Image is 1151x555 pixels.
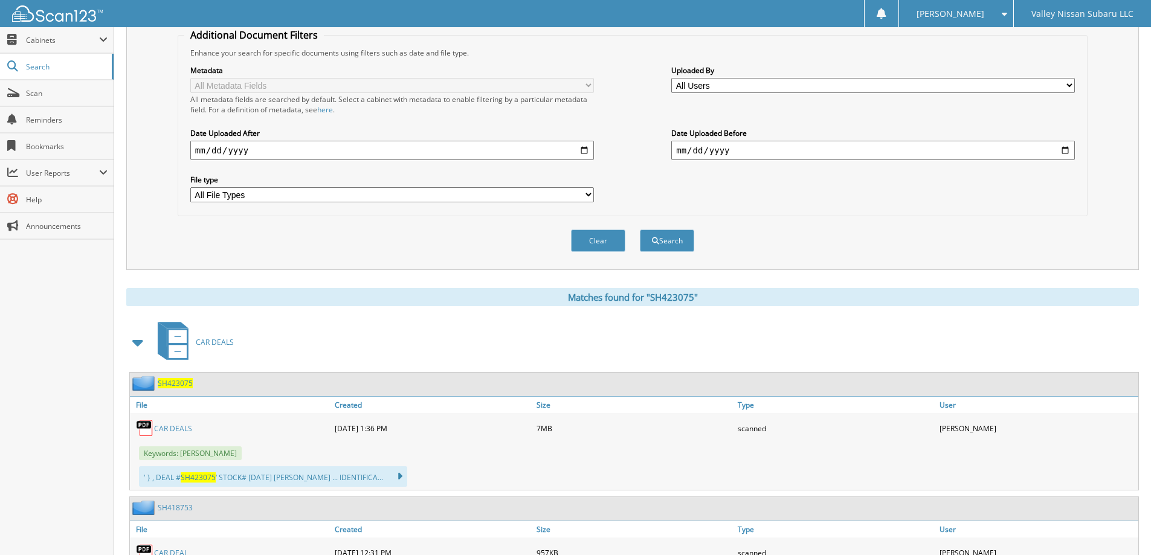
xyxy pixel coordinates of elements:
[126,288,1139,306] div: Matches found for "SH423075"
[154,423,192,434] a: CAR DEALS
[26,194,108,205] span: Help
[190,94,594,115] div: All metadata fields are searched by default. Select a cabinet with metadata to enable filtering b...
[534,397,735,413] a: Size
[26,62,106,72] span: Search
[190,175,594,185] label: File type
[937,521,1138,537] a: User
[671,141,1075,160] input: end
[26,141,108,152] span: Bookmarks
[26,115,108,125] span: Reminders
[534,416,735,440] div: 7MB
[190,128,594,138] label: Date Uploaded After
[184,48,1081,58] div: Enhance your search for specific documents using filters such as date and file type.
[917,10,984,18] span: [PERSON_NAME]
[640,229,694,252] button: Search
[571,229,625,252] button: Clear
[671,65,1075,75] label: Uploaded By
[136,419,154,437] img: PDF.png
[26,221,108,231] span: Announcements
[139,446,242,460] span: Keywords: [PERSON_NAME]
[735,397,937,413] a: Type
[332,521,534,537] a: Created
[150,318,234,366] a: CAR DEALS
[190,65,594,75] label: Metadata
[158,502,193,513] a: SH418753
[671,128,1075,138] label: Date Uploaded Before
[158,378,193,388] a: SH423075
[12,5,103,22] img: scan123-logo-white.svg
[132,500,158,515] img: folder2.png
[735,521,937,537] a: Type
[26,88,108,98] span: Scan
[534,521,735,537] a: Size
[196,337,234,347] span: CAR DEALS
[1031,10,1133,18] span: Valley Nissan Subaru LLC
[937,416,1138,440] div: [PERSON_NAME]
[735,416,937,440] div: scanned
[332,416,534,440] div: [DATE] 1:36 PM
[130,521,332,537] a: File
[190,141,594,160] input: start
[332,397,534,413] a: Created
[130,397,332,413] a: File
[26,168,99,178] span: User Reports
[26,35,99,45] span: Cabinets
[181,472,216,483] span: SH423075
[937,397,1138,413] a: User
[132,376,158,391] img: folder2.png
[139,466,407,487] div: ' } , DEAL # ‘ STOCK# [DATE] [PERSON_NAME] ... IDENTIFICA...
[317,104,333,115] a: here
[184,28,324,42] legend: Additional Document Filters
